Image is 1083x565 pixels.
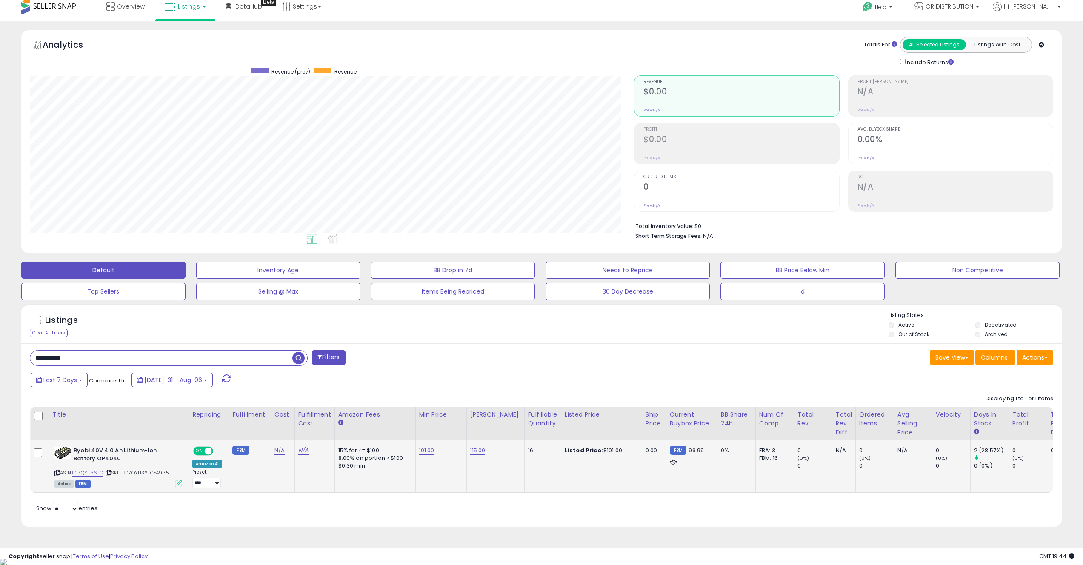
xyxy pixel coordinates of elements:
[670,410,714,428] div: Current Buybox Price
[1012,410,1043,428] div: Total Profit
[966,39,1029,50] button: Listings With Cost
[974,410,1005,428] div: Days In Stock
[338,454,409,462] div: 8.00% on portion > $100
[338,419,343,427] small: Amazon Fees.
[720,283,885,300] button: d
[1017,350,1053,365] button: Actions
[643,80,839,84] span: Revenue
[1004,2,1055,11] span: Hi [PERSON_NAME]
[36,504,97,512] span: Show: entries
[974,428,979,436] small: Days In Stock.
[759,410,790,428] div: Num of Comp.
[670,446,686,455] small: FBM
[31,373,88,387] button: Last 7 Days
[643,155,660,160] small: Prev: N/A
[759,447,787,454] div: FBA: 3
[54,447,71,459] img: 416yw2Wg3UL._SL40_.jpg
[196,262,360,279] button: Inventory Age
[875,3,886,11] span: Help
[993,2,1061,21] a: Hi [PERSON_NAME]
[720,262,885,279] button: BB Price Below Min
[646,447,660,454] div: 0.00
[759,454,787,462] div: FBM: 16
[857,108,874,113] small: Prev: N/A
[371,283,535,300] button: Items Being Repriced
[546,262,710,279] button: Needs to Reprice
[131,373,213,387] button: [DATE]-31 - Aug-06
[144,376,202,384] span: [DATE]-31 - Aug-06
[74,447,177,465] b: Ryobi 40V 4.0 Ah Lithium-Ion Battery OP4040
[104,469,169,476] span: | SKU: B07QYH36TC-49.75
[192,469,222,488] div: Preset:
[646,410,663,428] div: Ship Price
[274,446,285,455] a: N/A
[312,350,345,365] button: Filters
[857,155,874,160] small: Prev: N/A
[894,57,964,67] div: Include Returns
[338,462,409,470] div: $0.30 min
[936,447,970,454] div: 0
[565,447,635,454] div: $101.00
[192,460,222,468] div: Amazon AI
[903,39,966,50] button: All Selected Listings
[338,410,412,419] div: Amazon Fees
[985,321,1017,328] label: Deactivated
[857,182,1053,194] h2: N/A
[196,283,360,300] button: Selling @ Max
[936,410,967,419] div: Velocity
[643,108,660,113] small: Prev: N/A
[895,262,1060,279] button: Non Competitive
[897,410,929,437] div: Avg Selling Price
[703,232,713,240] span: N/A
[898,321,914,328] label: Active
[75,480,91,488] span: FBM
[897,447,926,454] div: N/A
[232,410,267,419] div: Fulfillment
[857,175,1053,180] span: ROI
[643,175,839,180] span: Ordered Items
[862,1,873,12] i: Get Help
[857,203,874,208] small: Prev: N/A
[981,353,1008,362] span: Columns
[936,455,948,462] small: (0%)
[419,410,463,419] div: Min Price
[235,2,262,11] span: DataHub
[985,331,1008,338] label: Archived
[54,480,74,488] span: All listings currently available for purchase on Amazon
[857,87,1053,98] h2: N/A
[635,220,1047,231] li: $0
[926,2,973,11] span: OR DISTRIBUTION
[797,447,832,454] div: 0
[72,469,103,477] a: B07QYH36TC
[232,446,249,455] small: FBM
[797,455,809,462] small: (0%)
[986,395,1053,403] div: Displaying 1 to 1 of 1 items
[1012,447,1047,454] div: 0
[45,314,78,326] h5: Listings
[864,41,897,49] div: Totals For
[470,446,486,455] a: 115.00
[936,462,970,470] div: 0
[635,232,702,240] b: Short Term Storage Fees:
[298,410,331,428] div: Fulfillment Cost
[9,552,40,560] strong: Copyright
[643,182,839,194] h2: 0
[334,68,357,75] span: Revenue
[974,447,1009,454] div: 2 (28.57%)
[565,446,603,454] b: Listed Price:
[1051,447,1064,454] div: 0.00
[89,377,128,385] span: Compared to:
[1012,455,1024,462] small: (0%)
[178,2,200,11] span: Listings
[528,447,554,454] div: 16
[975,350,1015,365] button: Columns
[52,410,185,419] div: Title
[689,446,704,454] span: 99.99
[73,552,109,560] a: Terms of Use
[9,553,148,561] div: seller snap | |
[21,283,186,300] button: Top Sellers
[212,448,226,455] span: OFF
[797,462,832,470] div: 0
[857,80,1053,84] span: Profit [PERSON_NAME]
[470,410,521,419] div: [PERSON_NAME]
